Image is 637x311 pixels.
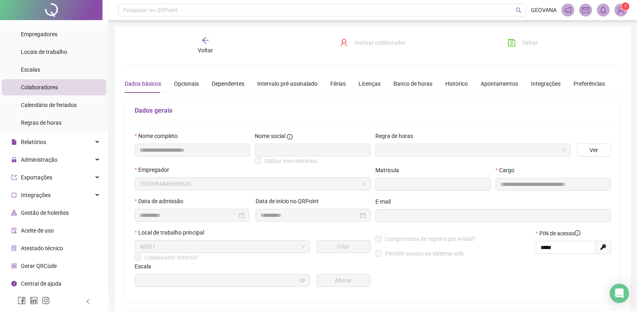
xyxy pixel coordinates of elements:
[198,47,213,54] span: Voltar
[21,245,63,251] span: Atestado técnico
[11,139,17,145] span: file
[316,240,371,253] button: Criar
[21,192,51,198] span: Integrações
[174,79,199,88] div: Opcionais
[481,79,518,88] div: Apontamentos
[531,6,557,14] span: GEOVANA
[574,79,605,88] div: Preferências
[21,84,58,91] span: Colaboradores
[11,245,17,251] span: solution
[564,6,571,14] span: notification
[201,36,209,44] span: arrow-left
[539,229,580,238] span: PIN de acesso
[135,132,183,140] label: Nome completo
[600,6,607,14] span: bell
[139,241,305,253] span: 48301
[21,157,57,163] span: Administração
[256,197,324,206] label: Data de início no QRPoint
[393,79,432,88] div: Banco de horas
[11,210,17,216] span: apartment
[21,263,57,269] span: Gerar QRCode
[316,274,371,287] button: Alterar
[255,132,285,140] span: Nome social
[531,79,561,88] div: Integrações
[257,79,317,88] div: Intervalo pré-assinalado
[125,79,161,88] div: Dados básicos
[21,102,77,108] span: Calendário de feriados
[135,106,611,115] h5: Dados gerais
[590,146,598,154] span: Ver
[496,166,520,175] label: Cargo
[21,210,69,216] span: Gestão de holerites
[385,236,475,242] span: Comprovante de registro por e-mail?
[287,134,293,140] span: info-circle
[615,4,627,16] img: 93960
[135,262,156,271] label: Escala
[330,79,346,88] div: Férias
[502,36,544,49] button: Salvar
[375,166,404,175] label: Matrícula
[21,174,52,181] span: Exportações
[621,2,629,10] sup: Atualize o seu contato no menu Meus Dados
[264,158,317,164] span: Utilizar nos relatórios
[135,197,188,206] label: Data de admissão
[577,144,611,157] button: Ver
[135,165,174,174] label: Empregador
[21,139,46,145] span: Relatórios
[11,263,17,269] span: qrcode
[135,228,209,237] label: Local de trabalho principal
[334,36,412,49] button: Inativar colaborador
[385,250,464,257] span: Permitir acesso ao sistema web
[21,66,40,73] span: Escalas
[582,6,589,14] span: mail
[21,227,54,234] span: Aceite de uso
[624,4,627,9] span: 1
[42,297,50,305] span: instagram
[11,281,17,286] span: info-circle
[516,7,522,13] span: search
[575,230,580,236] span: info-circle
[139,178,366,190] span: 7930984406608526
[18,297,26,305] span: facebook
[144,254,199,261] span: Colaborador externo?
[299,278,305,283] span: eye
[21,49,67,55] span: Locais de trabalho
[212,79,244,88] div: Dependentes
[11,192,17,198] span: sync
[11,228,17,233] span: audit
[85,299,91,304] span: left
[610,284,629,303] div: Open Intercom Messenger
[358,79,381,88] div: Licenças
[11,175,17,180] span: export
[21,280,61,287] span: Central de ajuda
[11,157,17,163] span: lock
[21,119,61,126] span: Regras de horas
[375,197,396,206] label: E-mail
[375,132,418,140] label: Regra de horas
[21,31,57,37] span: Empregadores
[30,297,38,305] span: linkedin
[445,79,468,88] div: Histórico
